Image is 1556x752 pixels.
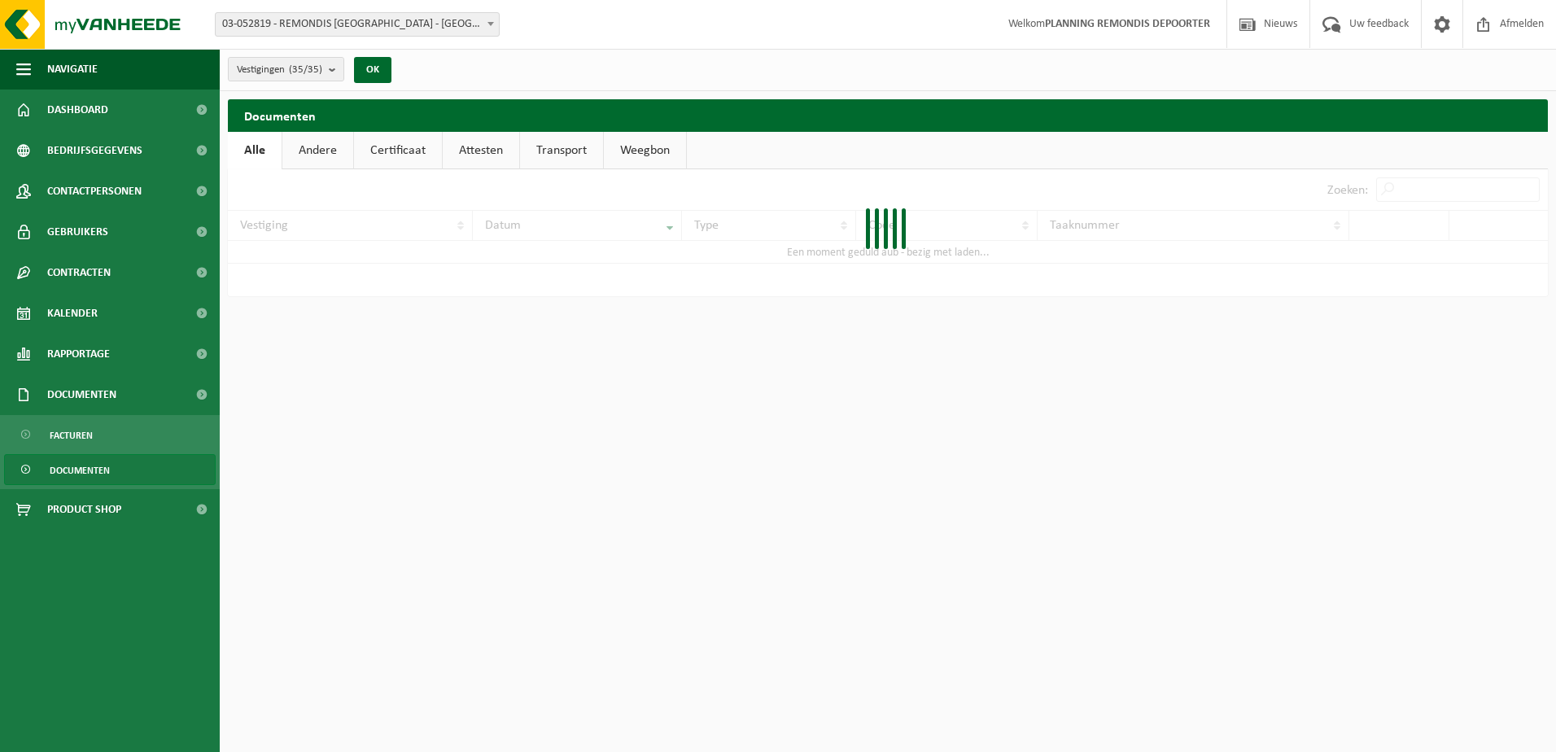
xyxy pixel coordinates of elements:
[228,99,1548,131] h2: Documenten
[47,49,98,90] span: Navigatie
[50,420,93,451] span: Facturen
[216,13,499,36] span: 03-052819 - REMONDIS WEST-VLAANDEREN - OOSTENDE
[604,132,686,169] a: Weegbon
[47,212,108,252] span: Gebruikers
[47,489,121,530] span: Product Shop
[228,132,282,169] a: Alle
[215,12,500,37] span: 03-052819 - REMONDIS WEST-VLAANDEREN - OOSTENDE
[354,57,391,83] button: OK
[47,90,108,130] span: Dashboard
[520,132,603,169] a: Transport
[47,252,111,293] span: Contracten
[443,132,519,169] a: Attesten
[354,132,442,169] a: Certificaat
[289,64,322,75] count: (35/35)
[4,419,216,450] a: Facturen
[47,293,98,334] span: Kalender
[47,334,110,374] span: Rapportage
[47,374,116,415] span: Documenten
[4,454,216,485] a: Documenten
[237,58,322,82] span: Vestigingen
[47,130,142,171] span: Bedrijfsgegevens
[47,171,142,212] span: Contactpersonen
[1045,18,1210,30] strong: PLANNING REMONDIS DEPOORTER
[50,455,110,486] span: Documenten
[282,132,353,169] a: Andere
[228,57,344,81] button: Vestigingen(35/35)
